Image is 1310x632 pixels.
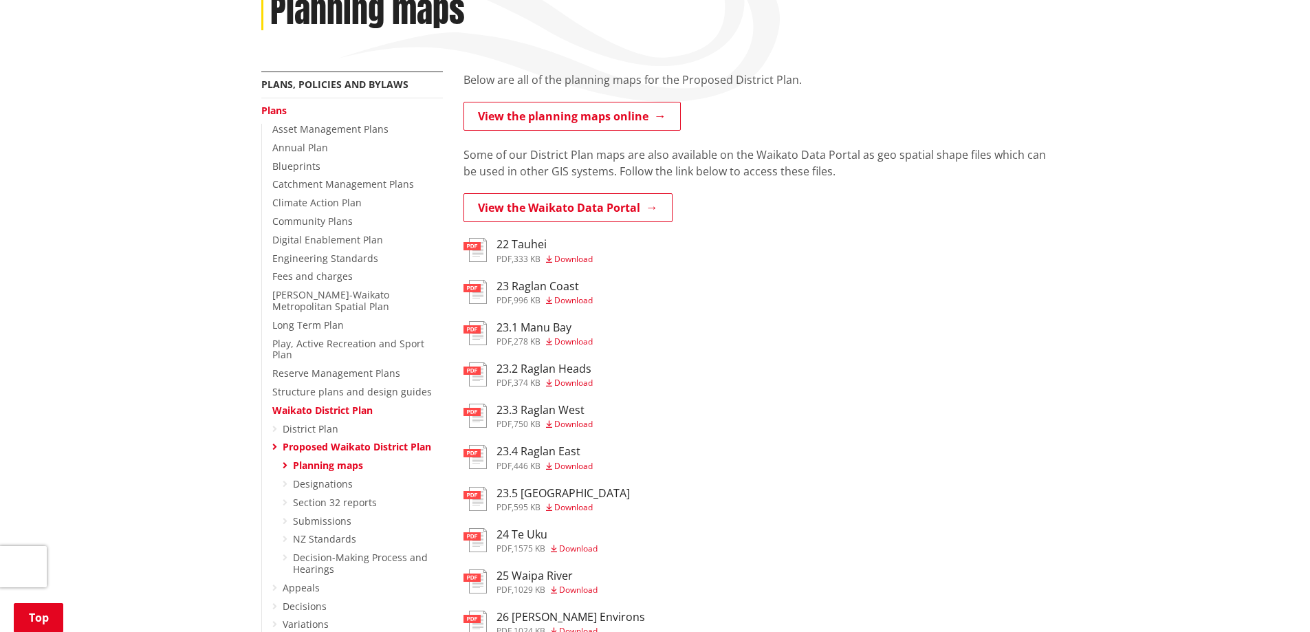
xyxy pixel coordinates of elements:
[272,404,373,417] a: Waikato District Plan
[496,362,593,375] h3: 23.2 Raglan Heads
[496,296,593,305] div: ,
[463,362,487,386] img: document-pdf.svg
[463,569,487,593] img: document-pdf.svg
[463,321,593,346] a: 23.1 Manu Bay pdf,278 KB Download
[261,78,408,91] a: Plans, policies and bylaws
[496,238,593,251] h3: 22 Tauhei
[496,255,593,263] div: ,
[463,72,1049,88] p: Below are all of the planning maps for the Proposed District Plan.
[496,404,593,417] h3: 23.3 Raglan West
[272,337,424,362] a: Play, Active Recreation and Sport Plan
[554,294,593,306] span: Download
[496,445,593,458] h3: 23.4 Raglan East
[554,460,593,472] span: Download
[496,586,598,594] div: ,
[496,280,593,293] h3: 23 Raglan Coast
[293,551,428,576] a: Decision-Making Process and Hearings
[496,253,512,265] span: pdf
[496,418,512,430] span: pdf
[559,584,598,596] span: Download
[283,618,329,631] a: Variations
[463,569,598,594] a: 25 Waipa River pdf,1029 KB Download
[293,514,351,527] a: Submissions
[272,233,383,246] a: Digital Enablement Plan
[272,160,320,173] a: Blueprints
[514,294,541,306] span: 996 KB
[496,379,593,387] div: ,
[463,193,673,222] a: View the Waikato Data Portal
[272,177,414,190] a: Catchment Management Plans
[496,569,598,582] h3: 25 Waipa River
[272,318,344,331] a: Long Term Plan
[554,377,593,389] span: Download
[272,385,432,398] a: Structure plans and design guides
[463,280,593,305] a: 23 Raglan Coast pdf,996 KB Download
[554,418,593,430] span: Download
[463,280,487,304] img: document-pdf.svg
[272,122,389,135] a: Asset Management Plans
[463,404,593,428] a: 23.3 Raglan West pdf,750 KB Download
[272,270,353,283] a: Fees and charges
[496,528,598,541] h3: 24 Te Uku
[463,238,593,263] a: 22 Tauhei pdf,333 KB Download
[293,477,353,490] a: Designations
[283,422,338,435] a: District Plan
[463,445,487,469] img: document-pdf.svg
[14,603,63,632] a: Top
[463,146,1049,179] p: Some of our District Plan maps are also available on the Waikato Data Portal as geo spatial shape...
[283,581,320,594] a: Appeals
[496,321,593,334] h3: 23.1 Manu Bay
[514,460,541,472] span: 446 KB
[554,253,593,265] span: Download
[463,528,487,552] img: document-pdf.svg
[272,141,328,154] a: Annual Plan
[283,440,431,453] a: Proposed Waikato District Plan
[514,543,545,554] span: 1575 KB
[496,420,593,428] div: ,
[272,288,389,313] a: [PERSON_NAME]-Waikato Metropolitan Spatial Plan
[272,367,400,380] a: Reserve Management Plans
[283,600,327,613] a: Decisions
[496,543,512,554] span: pdf
[514,418,541,430] span: 750 KB
[496,611,645,624] h3: 26 [PERSON_NAME] Environs
[496,545,598,553] div: ,
[496,460,512,472] span: pdf
[293,496,377,509] a: Section 32 reports
[463,487,630,512] a: 23.5 [GEOGRAPHIC_DATA] pdf,595 KB Download
[514,336,541,347] span: 278 KB
[554,501,593,513] span: Download
[463,487,487,511] img: document-pdf.svg
[1247,574,1296,624] iframe: Messenger Launcher
[463,362,593,387] a: 23.2 Raglan Heads pdf,374 KB Download
[496,501,512,513] span: pdf
[463,445,593,470] a: 23.4 Raglan East pdf,446 KB Download
[496,503,630,512] div: ,
[272,215,353,228] a: Community Plans
[496,377,512,389] span: pdf
[496,338,593,346] div: ,
[463,238,487,262] img: document-pdf.svg
[463,102,681,131] a: View the planning maps online
[514,584,545,596] span: 1029 KB
[463,404,487,428] img: document-pdf.svg
[463,321,487,345] img: document-pdf.svg
[293,532,356,545] a: NZ Standards
[496,462,593,470] div: ,
[496,584,512,596] span: pdf
[463,528,598,553] a: 24 Te Uku pdf,1575 KB Download
[514,253,541,265] span: 333 KB
[496,336,512,347] span: pdf
[293,459,363,472] a: Planning maps
[272,252,378,265] a: Engineering Standards
[514,501,541,513] span: 595 KB
[261,104,287,117] a: Plans
[272,196,362,209] a: Climate Action Plan
[554,336,593,347] span: Download
[514,377,541,389] span: 374 KB
[496,294,512,306] span: pdf
[496,487,630,500] h3: 23.5 [GEOGRAPHIC_DATA]
[559,543,598,554] span: Download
